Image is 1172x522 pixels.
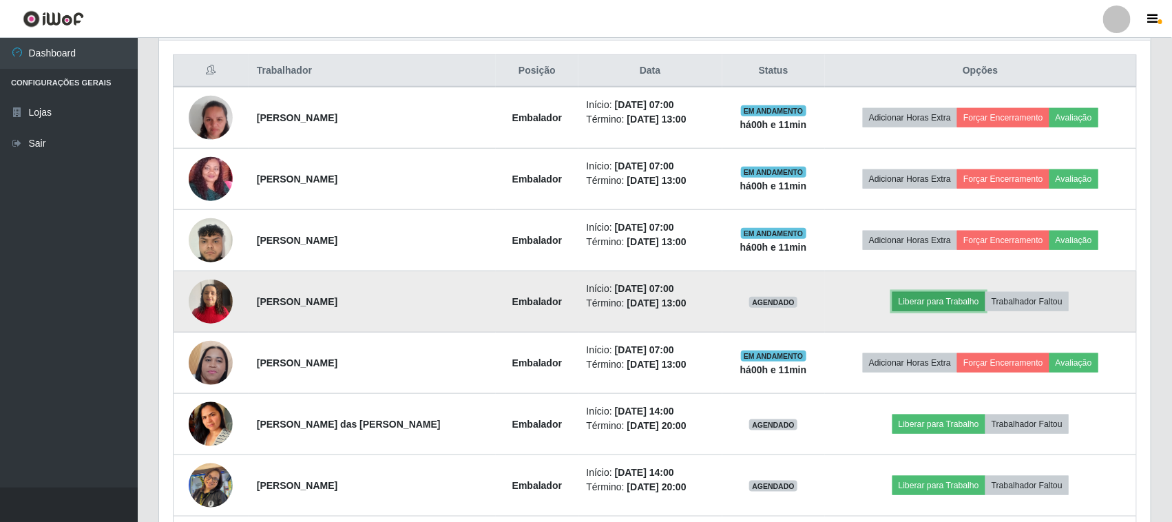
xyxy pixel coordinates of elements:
[587,357,714,372] li: Término:
[741,167,806,178] span: EM ANDAMENTO
[627,175,687,186] time: [DATE] 13:00
[740,242,807,253] strong: há 00 h e 11 min
[615,99,674,110] time: [DATE] 07:00
[740,364,807,375] strong: há 00 h e 11 min
[740,119,807,130] strong: há 00 h e 11 min
[749,419,797,430] span: AGENDADO
[587,404,714,419] li: Início:
[627,481,687,492] time: [DATE] 20:00
[741,228,806,239] span: EM ANDAMENTO
[957,231,1049,250] button: Forçar Encerramento
[615,283,674,294] time: [DATE] 07:00
[587,159,714,174] li: Início:
[627,297,687,309] time: [DATE] 13:00
[627,114,687,125] time: [DATE] 13:00
[985,415,1069,434] button: Trabalhador Faltou
[257,357,337,368] strong: [PERSON_NAME]
[257,480,337,491] strong: [PERSON_NAME]
[512,174,562,185] strong: Embalador
[863,231,957,250] button: Adicionar Horas Extra
[863,108,957,127] button: Adicionar Horas Extra
[892,415,985,434] button: Liberar para Trabalho
[587,419,714,433] li: Término:
[985,292,1069,311] button: Trabalhador Faltou
[587,98,714,112] li: Início:
[741,351,806,362] span: EM ANDAMENTO
[512,419,562,430] strong: Embalador
[189,134,233,225] img: 1695958183677.jpeg
[578,55,722,87] th: Data
[615,344,674,355] time: [DATE] 07:00
[863,169,957,189] button: Adicionar Horas Extra
[740,180,807,191] strong: há 00 h e 11 min
[512,357,562,368] strong: Embalador
[189,272,233,331] img: 1737135977494.jpeg
[587,296,714,311] li: Término:
[249,55,496,87] th: Trabalhador
[1049,231,1098,250] button: Avaliação
[23,10,84,28] img: CoreUI Logo
[257,112,337,123] strong: [PERSON_NAME]
[587,343,714,357] li: Início:
[615,222,674,233] time: [DATE] 07:00
[1049,353,1098,373] button: Avaliação
[496,55,578,87] th: Posição
[615,406,674,417] time: [DATE] 14:00
[512,480,562,491] strong: Embalador
[257,174,337,185] strong: [PERSON_NAME]
[189,314,233,412] img: 1739383182576.jpeg
[749,297,797,308] span: AGENDADO
[587,174,714,188] li: Término:
[1049,108,1098,127] button: Avaliação
[985,476,1069,495] button: Trabalhador Faltou
[741,105,806,116] span: EM ANDAMENTO
[189,74,233,162] img: 1672943199458.jpeg
[615,160,674,171] time: [DATE] 07:00
[749,481,797,492] span: AGENDADO
[587,235,714,249] li: Término:
[863,353,957,373] button: Adicionar Horas Extra
[257,235,337,246] strong: [PERSON_NAME]
[587,480,714,494] li: Término:
[189,211,233,269] img: 1731039194690.jpeg
[257,296,337,307] strong: [PERSON_NAME]
[627,236,687,247] time: [DATE] 13:00
[892,292,985,311] button: Liberar para Trabalho
[825,55,1137,87] th: Opções
[957,108,1049,127] button: Forçar Encerramento
[587,112,714,127] li: Término:
[1049,169,1098,189] button: Avaliação
[512,235,562,246] strong: Embalador
[587,466,714,480] li: Início:
[957,169,1049,189] button: Forçar Encerramento
[587,220,714,235] li: Início:
[189,381,233,467] img: 1672880944007.jpeg
[627,359,687,370] time: [DATE] 13:00
[512,112,562,123] strong: Embalador
[722,55,825,87] th: Status
[257,419,441,430] strong: [PERSON_NAME] das [PERSON_NAME]
[512,296,562,307] strong: Embalador
[587,282,714,296] li: Início:
[615,467,674,478] time: [DATE] 14:00
[957,353,1049,373] button: Forçar Encerramento
[627,420,687,431] time: [DATE] 20:00
[892,476,985,495] button: Liberar para Trabalho
[189,456,233,514] img: 1725826685297.jpeg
